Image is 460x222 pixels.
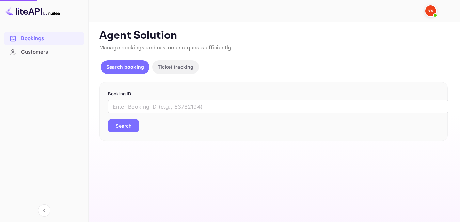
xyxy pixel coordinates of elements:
[108,91,439,97] p: Booking ID
[106,63,144,70] p: Search booking
[108,100,448,113] input: Enter Booking ID (e.g., 63782194)
[21,48,81,56] div: Customers
[4,32,84,45] a: Bookings
[99,29,448,43] p: Agent Solution
[108,119,139,132] button: Search
[21,35,81,43] div: Bookings
[99,44,233,51] span: Manage bookings and customer requests efficiently.
[425,5,436,16] img: Yandex Support
[158,63,193,70] p: Ticket tracking
[5,5,60,16] img: LiteAPI logo
[4,46,84,59] div: Customers
[4,46,84,58] a: Customers
[38,204,50,217] button: Collapse navigation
